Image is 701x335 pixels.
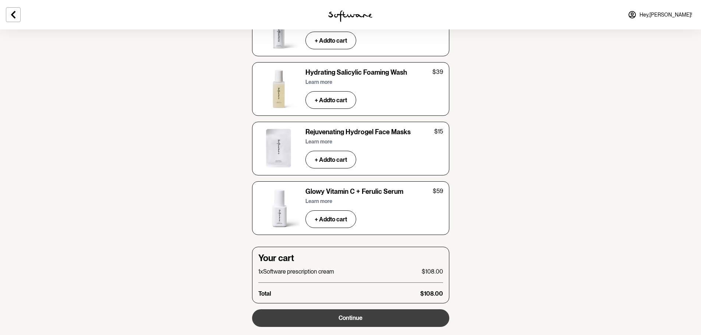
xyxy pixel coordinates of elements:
span: Continue [339,314,362,321]
a: Hey,[PERSON_NAME]! [623,6,697,24]
p: $108.00 [422,268,443,275]
button: Continue [252,309,449,327]
button: Learn more [305,134,335,149]
p: Learn more [305,139,332,145]
img: software logo [328,10,372,22]
p: $59 [433,188,443,195]
h4: Your cart [258,253,443,264]
button: + Addto cart [305,32,356,49]
p: $108.00 [420,290,443,297]
h6: Hydrating Salicylic Foaming Wash [305,68,407,76]
button: Learn more [305,75,335,90]
button: Learn more [305,194,335,209]
h6: Glowy Vitamin C + Ferulic Serum [305,188,403,196]
p: $15 [434,128,443,135]
button: + Addto cart [305,151,356,168]
button: + Addto cart [305,91,356,109]
h6: Rejuvenating Hydrogel Face Masks [305,128,411,136]
p: $39 [432,68,443,75]
span: Hey, [PERSON_NAME] ! [640,12,692,18]
button: + Addto cart [305,210,356,228]
p: 1 x Software prescription cream [258,268,334,275]
p: Learn more [305,79,332,85]
p: Learn more [305,198,332,204]
p: Total [258,290,271,297]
